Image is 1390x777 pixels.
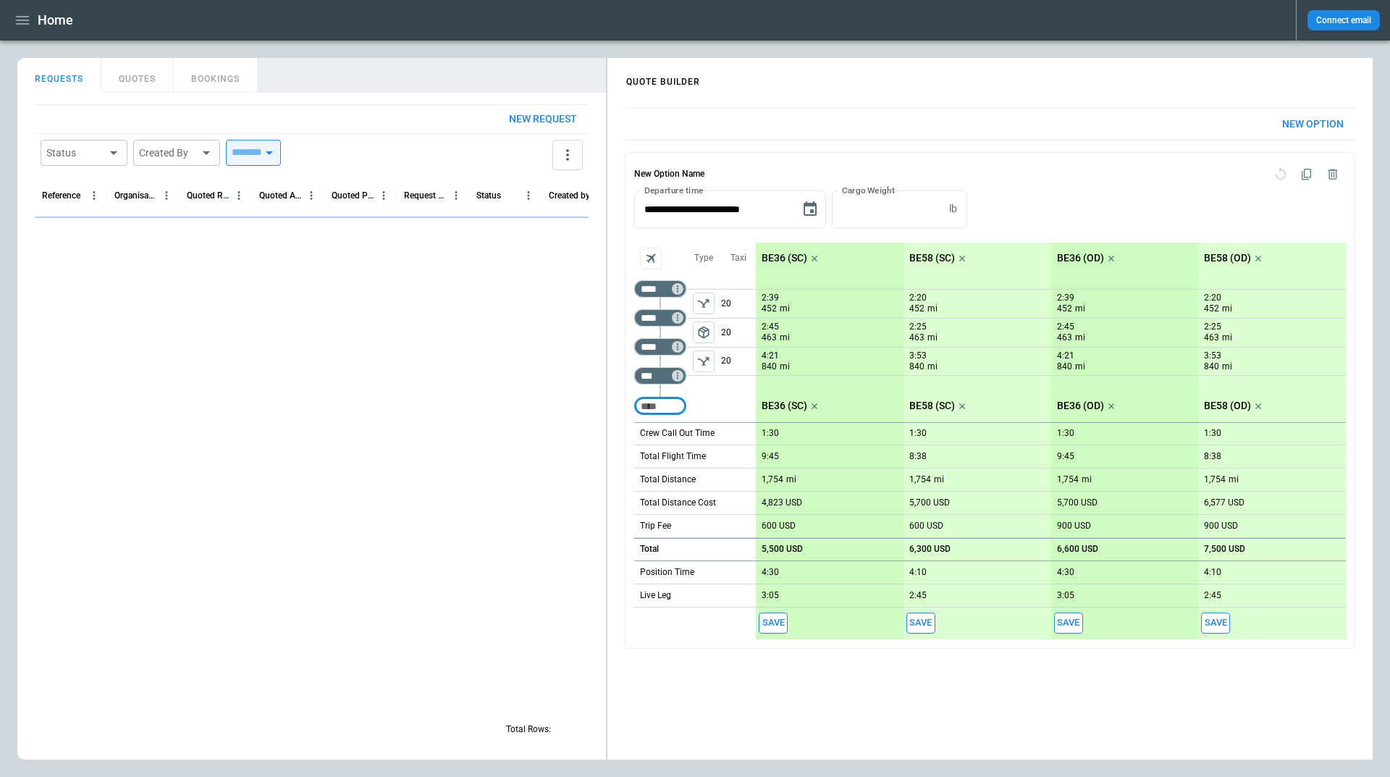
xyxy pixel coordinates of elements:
[756,243,1346,639] div: scrollable content
[1204,293,1221,303] p: 2:20
[1057,590,1074,601] p: 3:05
[762,252,807,264] p: BE36 (SC)
[693,293,715,314] button: left aligned
[1204,303,1219,315] p: 452
[607,96,1373,660] div: scrollable content
[1204,451,1221,462] p: 8:38
[780,303,790,315] p: mi
[1057,497,1098,508] p: 5,700 USD
[909,252,955,264] p: BE58 (SC)
[447,186,466,205] button: Request Created At (UTC-05:00) column menu
[1057,322,1074,332] p: 2:45
[1204,521,1238,532] p: 900 USD
[796,195,825,224] button: Choose date, selected date is Aug 10, 2025
[762,332,777,344] p: 463
[1222,361,1232,373] p: mi
[1057,428,1074,439] p: 1:30
[762,350,779,361] p: 4:21
[780,332,790,344] p: mi
[762,400,807,412] p: BE36 (SC)
[1320,161,1346,188] span: Delete quote option
[1204,322,1221,332] p: 2:25
[1057,361,1072,373] p: 840
[1075,303,1085,315] p: mi
[1204,567,1221,578] p: 4:10
[634,309,686,327] div: Too short
[1268,161,1294,188] span: Reset quote option
[909,428,927,439] p: 1:30
[1204,350,1221,361] p: 3:53
[1307,10,1380,30] button: Connect email
[762,303,777,315] p: 452
[1057,332,1072,344] p: 463
[762,428,779,439] p: 1:30
[909,293,927,303] p: 2:20
[762,497,802,508] p: 4,823 USD
[693,322,715,343] span: Type of sector
[1204,361,1219,373] p: 840
[909,567,927,578] p: 4:10
[1057,400,1104,412] p: BE36 (OD)
[1057,293,1074,303] p: 2:39
[139,146,197,160] div: Created By
[332,190,374,201] div: Quoted Price
[157,186,176,205] button: Organisation column menu
[640,427,715,440] p: Crew Call Out Time
[17,58,101,93] button: REQUESTS
[174,58,258,93] button: BOOKINGS
[759,613,788,634] button: Save
[38,12,73,29] h1: Home
[1057,567,1074,578] p: 4:30
[640,566,694,579] p: Position Time
[1204,400,1251,412] p: BE58 (OD)
[634,338,686,356] div: Too short
[927,361,938,373] p: mi
[927,303,938,315] p: mi
[762,590,779,601] p: 3:05
[187,190,229,201] div: Quoted Route
[1222,332,1232,344] p: mi
[259,190,302,201] div: Quoted Aircraft
[762,521,796,532] p: 600 USD
[229,186,248,205] button: Quoted Route column menu
[730,252,746,264] p: Taxi
[696,325,711,340] span: package_2
[549,190,590,201] div: Created by
[1075,332,1085,344] p: mi
[1204,544,1245,555] p: 7,500 USD
[693,350,715,372] span: Type of sector
[476,190,501,201] div: Status
[762,474,783,485] p: 1,754
[721,319,756,347] p: 20
[1201,613,1230,634] button: Save
[1054,613,1083,634] button: Save
[374,186,393,205] button: Quoted Price column menu
[762,544,803,555] p: 5,500 USD
[1057,474,1079,485] p: 1,754
[906,613,935,634] button: Save
[1294,161,1320,188] span: Duplicate quote option
[519,186,538,205] button: Status column menu
[101,58,174,93] button: QUOTES
[634,280,686,298] div: Too short
[759,613,788,634] span: Save this aircraft quote and copy details to clipboard
[1082,474,1092,486] p: mi
[906,613,935,634] span: Save this aircraft quote and copy details to clipboard
[634,398,686,415] div: Too short
[1204,428,1221,439] p: 1:30
[640,497,716,509] p: Total Distance Cost
[497,105,589,133] button: New request
[1075,361,1085,373] p: mi
[721,290,756,318] p: 20
[634,161,704,188] h6: New Option Name
[762,567,779,578] p: 4:30
[693,322,715,343] button: left aligned
[42,190,80,201] div: Reference
[1057,303,1072,315] p: 452
[909,544,951,555] p: 6,300 USD
[762,451,779,462] p: 9:45
[786,474,796,486] p: mi
[1057,451,1074,462] p: 9:45
[1229,474,1239,486] p: mi
[762,361,777,373] p: 840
